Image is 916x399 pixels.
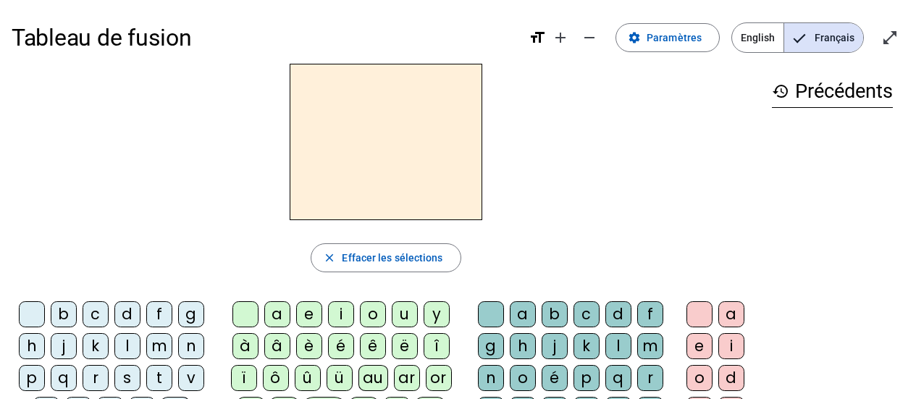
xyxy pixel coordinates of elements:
[881,29,899,46] mat-icon: open_in_full
[875,23,904,52] button: Entrer en plein écran
[83,365,109,391] div: r
[263,365,289,391] div: ô
[328,301,354,327] div: i
[731,22,864,53] mat-button-toggle-group: Language selection
[178,301,204,327] div: g
[478,365,504,391] div: n
[311,243,461,272] button: Effacer les sélections
[51,301,77,327] div: b
[772,75,893,108] h3: Précédents
[114,333,140,359] div: l
[51,365,77,391] div: q
[264,333,290,359] div: â
[581,29,598,46] mat-icon: remove
[12,14,517,61] h1: Tableau de fusion
[146,301,172,327] div: f
[426,365,452,391] div: or
[83,301,109,327] div: c
[296,301,322,327] div: e
[686,365,713,391] div: o
[114,365,140,391] div: s
[51,333,77,359] div: j
[327,365,353,391] div: ü
[573,333,600,359] div: k
[686,333,713,359] div: e
[146,365,172,391] div: t
[718,301,744,327] div: a
[296,333,322,359] div: è
[232,333,259,359] div: à
[360,333,386,359] div: ê
[328,333,354,359] div: é
[605,333,631,359] div: l
[264,301,290,327] div: a
[19,365,45,391] div: p
[178,365,204,391] div: v
[573,301,600,327] div: c
[83,333,109,359] div: k
[784,23,863,52] span: Français
[231,365,257,391] div: ï
[529,29,546,46] mat-icon: format_size
[342,249,442,266] span: Effacer les sélections
[19,333,45,359] div: h
[637,365,663,391] div: r
[546,23,575,52] button: Augmenter la taille de la police
[575,23,604,52] button: Diminuer la taille de la police
[478,333,504,359] div: g
[424,301,450,327] div: y
[542,333,568,359] div: j
[732,23,783,52] span: English
[718,333,744,359] div: i
[178,333,204,359] div: n
[323,251,336,264] mat-icon: close
[542,301,568,327] div: b
[510,301,536,327] div: a
[772,83,789,100] mat-icon: history
[358,365,388,391] div: au
[424,333,450,359] div: î
[573,365,600,391] div: p
[615,23,720,52] button: Paramètres
[295,365,321,391] div: û
[146,333,172,359] div: m
[605,301,631,327] div: d
[637,333,663,359] div: m
[628,31,641,44] mat-icon: settings
[510,333,536,359] div: h
[605,365,631,391] div: q
[510,365,536,391] div: o
[114,301,140,327] div: d
[718,365,744,391] div: d
[542,365,568,391] div: é
[637,301,663,327] div: f
[360,301,386,327] div: o
[392,301,418,327] div: u
[392,333,418,359] div: ë
[552,29,569,46] mat-icon: add
[647,29,702,46] span: Paramètres
[394,365,420,391] div: ar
